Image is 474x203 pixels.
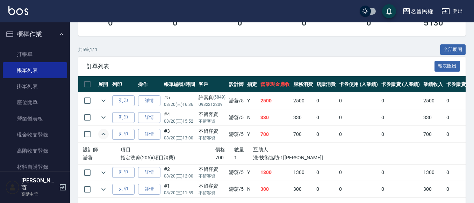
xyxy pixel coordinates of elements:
td: 2500 [422,93,445,109]
p: (5849) [213,94,226,101]
td: 瀞蓤 /5 [227,181,245,197]
th: 業績收入 [422,76,445,93]
button: save [382,4,396,18]
td: 0 [315,109,338,126]
p: 瀞蓤 [83,154,121,161]
p: 700 [215,154,234,161]
td: 300 [292,181,315,197]
p: 不留客資 [199,190,226,196]
span: 價格 [215,147,225,152]
th: 店販消費 [315,76,338,93]
th: 設計師 [227,76,245,93]
td: 1300 [292,164,315,181]
p: 指定洗剪(205)(項目消費) [121,154,215,161]
div: 不留客資 [199,182,226,190]
a: 詳情 [138,95,160,106]
p: 洗-技術協助-1[[PERSON_NAME]] [253,154,310,161]
td: 330 [292,109,315,126]
a: 詳情 [138,112,160,123]
td: N [245,109,259,126]
a: 高階收支登錄 [3,143,67,159]
th: 卡券販賣 (入業績) [380,76,422,93]
td: 0 [380,181,422,197]
td: 700 [422,126,445,143]
button: expand row [98,95,109,106]
a: 現金收支登錄 [3,127,67,143]
h3: 0 [302,18,307,28]
p: 08/20 (三) 13:00 [164,135,195,141]
th: 操作 [136,76,162,93]
span: 設計師 [83,147,98,152]
td: Y [245,126,259,143]
button: 全部展開 [440,44,466,55]
td: 0 [380,93,422,109]
h3: 0 [237,18,242,28]
td: 1300 [259,164,292,181]
td: N [245,181,259,197]
td: 2500 [259,93,292,109]
th: 服務消費 [292,76,315,93]
td: 0 [315,126,338,143]
div: 許素真 [199,94,226,101]
td: 0 [337,181,380,197]
button: 列印 [112,167,135,178]
td: #1 [162,181,197,197]
p: 1 [234,154,253,161]
img: Logo [8,6,28,15]
div: 不留客資 [199,166,226,173]
td: 300 [422,181,445,197]
td: 0 [337,109,380,126]
p: 高階主管 [21,191,57,197]
td: #3 [162,126,197,143]
th: 列印 [110,76,136,93]
td: 0 [315,164,338,181]
th: 營業現金應收 [259,76,292,93]
a: 打帳單 [3,46,67,62]
button: 列印 [112,129,135,140]
button: expand row [98,184,109,195]
th: 客戶 [197,76,228,93]
button: 登出 [439,5,466,18]
td: 0 [337,164,380,181]
span: 數量 [234,147,244,152]
td: 700 [259,126,292,143]
td: 0 [315,93,338,109]
div: 不留客資 [199,111,226,118]
td: 瀞蓤 /5 [227,109,245,126]
h3: 0 [173,18,178,28]
a: 掛單列表 [3,78,67,94]
button: expand row [98,112,109,123]
td: Y [245,93,259,109]
td: 330 [422,109,445,126]
a: 帳單列表 [3,62,67,78]
div: 名留民權 [411,7,433,16]
a: 材料自購登錄 [3,159,67,175]
a: 報表匯出 [434,63,460,69]
button: 列印 [112,184,135,195]
p: 共 5 筆, 1 / 1 [78,46,98,53]
td: 700 [292,126,315,143]
p: 0932212209 [199,101,226,108]
td: 0 [380,126,422,143]
th: 帳單編號/時間 [162,76,197,93]
p: 不留客資 [199,118,226,124]
h3: 0 [366,18,371,28]
td: 0 [315,181,338,197]
button: 報表匯出 [434,61,460,72]
img: Person [6,180,20,194]
td: 330 [259,109,292,126]
th: 指定 [245,76,259,93]
button: expand row [98,167,109,178]
span: 互助人 [253,147,268,152]
button: 列印 [112,112,135,123]
span: 項目 [121,147,131,152]
td: #4 [162,109,197,126]
p: 08/20 (三) 12:00 [164,173,195,179]
td: 0 [337,93,380,109]
td: 瀞蓤 /5 [227,164,245,181]
td: 0 [380,109,422,126]
button: 名留民權 [400,4,436,19]
button: 列印 [112,95,135,106]
td: Y [245,164,259,181]
h5: [PERSON_NAME]蓤 [21,177,57,191]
